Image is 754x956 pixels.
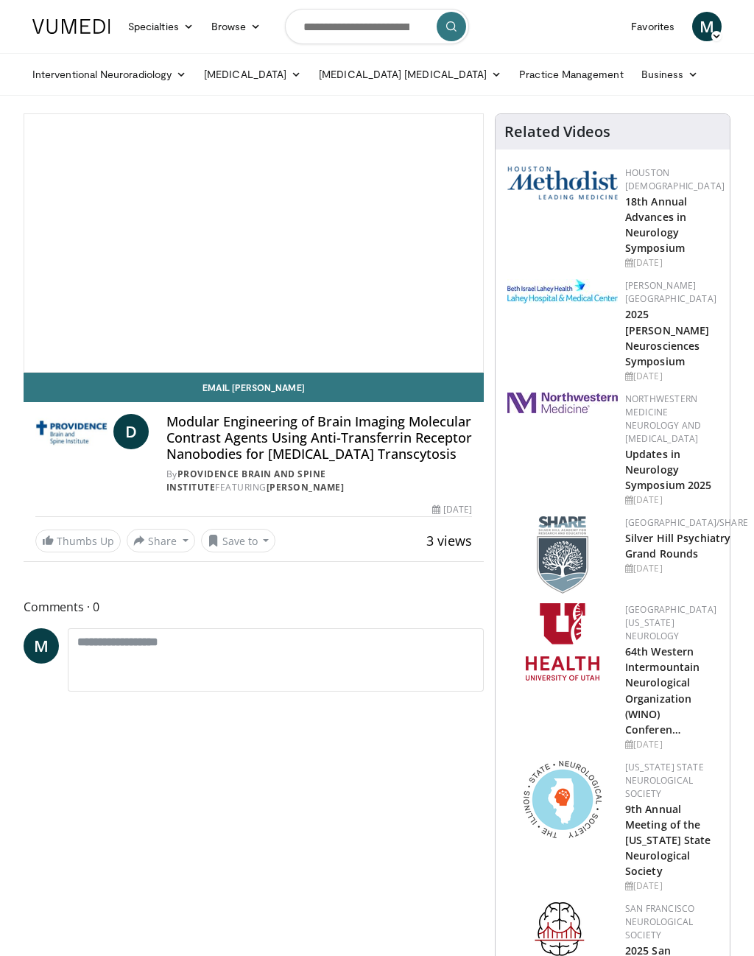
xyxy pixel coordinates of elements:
a: Browse [202,12,270,41]
a: Thumbs Up [35,530,121,552]
a: Northwestern Medicine Neurology and [MEDICAL_DATA] [625,393,701,445]
a: Practice Management [510,60,632,89]
h4: Modular Engineering of Brain Imaging Molecular Contrast Agents Using Anti-Transferrin Receptor Na... [166,414,472,462]
span: 3 views [426,532,472,549]
a: San Francisco Neurological Society [625,902,694,941]
a: 9th Annual Meeting of the [US_STATE] State Neurological Society [625,802,711,878]
div: [DATE] [625,256,725,270]
a: Email [PERSON_NAME] [24,373,484,402]
img: Providence Brain and Spine Institute [35,414,108,449]
button: Save to [201,529,276,552]
a: Houston [DEMOGRAPHIC_DATA] [625,166,725,192]
a: 2025 [PERSON_NAME] Neurosciences Symposium [625,307,709,368]
div: [DATE] [625,493,718,507]
a: Interventional Neuroradiology [24,60,195,89]
a: Specialties [119,12,202,41]
a: Updates in Neurology Symposium 2025 [625,447,711,492]
div: [DATE] [625,370,718,383]
span: Comments 0 [24,597,484,616]
a: [PERSON_NAME] [267,481,345,493]
a: D [113,414,149,449]
a: Business [633,60,708,89]
div: [DATE] [625,879,718,893]
a: Silver Hill Psychiatry Grand Rounds [625,531,730,560]
img: f6362829-b0a3-407d-a044-59546adfd345.png.150x105_q85_autocrop_double_scale_upscale_version-0.2.png [526,603,599,681]
a: Favorites [622,12,683,41]
a: [US_STATE] State Neurological Society [625,761,704,800]
img: 2a462fb6-9365-492a-ac79-3166a6f924d8.png.150x105_q85_autocrop_double_scale_upscale_version-0.2.jpg [507,393,618,413]
img: 5e4488cc-e109-4a4e-9fd9-73bb9237ee91.png.150x105_q85_autocrop_double_scale_upscale_version-0.2.png [507,166,618,200]
a: [GEOGRAPHIC_DATA]/SHARE [625,516,748,529]
a: 64th Western Intermountain Neurological Organization (WINO) Conferen… [625,644,700,737]
div: [DATE] [432,503,472,516]
a: M [692,12,722,41]
div: By FEATURING [166,468,472,494]
a: 18th Annual Advances in Neurology Symposium [625,194,687,255]
input: Search topics, interventions [285,9,469,44]
a: [MEDICAL_DATA] [195,60,310,89]
img: 71a8b48c-8850-4916-bbdd-e2f3ccf11ef9.png.150x105_q85_autocrop_double_scale_upscale_version-0.2.png [524,761,602,838]
img: f8aaeb6d-318f-4fcf-bd1d-54ce21f29e87.png.150x105_q85_autocrop_double_scale_upscale_version-0.2.png [537,516,588,594]
div: [DATE] [625,562,748,575]
a: Providence Brain and Spine Institute [166,468,326,493]
video-js: Video Player [24,114,483,372]
a: [MEDICAL_DATA] [MEDICAL_DATA] [310,60,510,89]
button: Share [127,529,195,552]
a: [PERSON_NAME][GEOGRAPHIC_DATA] [625,279,716,305]
img: VuMedi Logo [32,19,110,34]
a: [GEOGRAPHIC_DATA][US_STATE] Neurology [625,603,716,642]
img: e7977282-282c-4444-820d-7cc2733560fd.jpg.150x105_q85_autocrop_double_scale_upscale_version-0.2.jpg [507,279,618,303]
a: M [24,628,59,664]
div: [DATE] [625,738,718,751]
h4: Related Videos [504,123,610,141]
